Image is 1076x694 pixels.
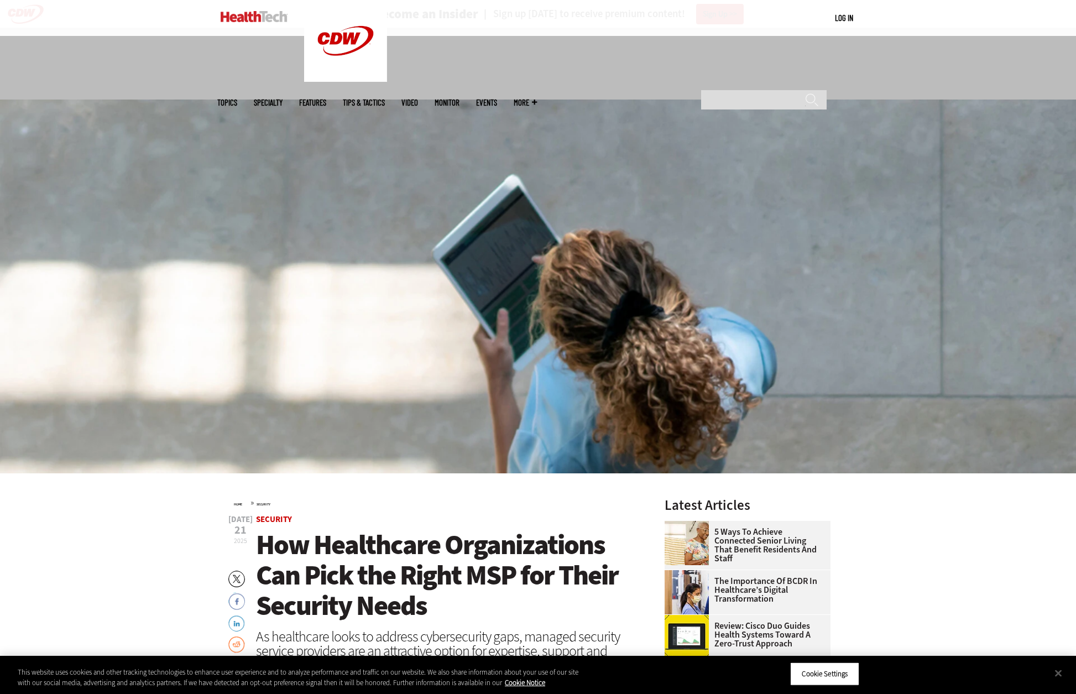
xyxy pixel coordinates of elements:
span: 2025 [234,536,247,545]
a: More information about your privacy [505,678,545,687]
img: Doctors reviewing tablet [665,570,709,614]
a: Events [476,98,497,107]
a: Doctors reviewing tablet [665,570,714,579]
a: The Importance of BCDR in Healthcare’s Digital Transformation [665,577,824,603]
button: Close [1046,661,1070,686]
img: Home [221,11,288,22]
div: This website uses cookies and other tracking technologies to enhance user experience and to analy... [18,667,592,688]
img: Networking Solutions for Senior Living [665,521,709,565]
span: Specialty [254,98,283,107]
span: 21 [228,525,253,536]
a: MonITor [435,98,459,107]
span: How Healthcare Organizations Can Pick the Right MSP for Their Security Needs [256,526,618,624]
a: Features [299,98,326,107]
span: More [514,98,537,107]
a: Home [234,502,242,507]
span: [DATE] [228,515,253,524]
button: Cookie Settings [790,662,859,686]
a: Tips & Tactics [343,98,385,107]
a: Security [256,514,292,525]
a: Review: Cisco Duo Guides Health Systems Toward a Zero-Trust Approach [665,622,824,648]
img: Cisco Duo [665,615,709,659]
a: CDW [304,73,387,85]
div: User menu [835,12,853,24]
a: Security [257,502,270,507]
div: » [234,498,635,507]
a: Log in [835,13,853,23]
div: As healthcare looks to address cybersecurity gaps, managed security service providers are an attr... [256,629,635,672]
span: Topics [217,98,237,107]
h3: Latest Articles [665,498,830,512]
a: Cisco Duo [665,615,714,624]
a: Networking Solutions for Senior Living [665,521,714,530]
a: 5 Ways to Achieve Connected Senior Living That Benefit Residents and Staff [665,528,824,563]
a: Video [401,98,418,107]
